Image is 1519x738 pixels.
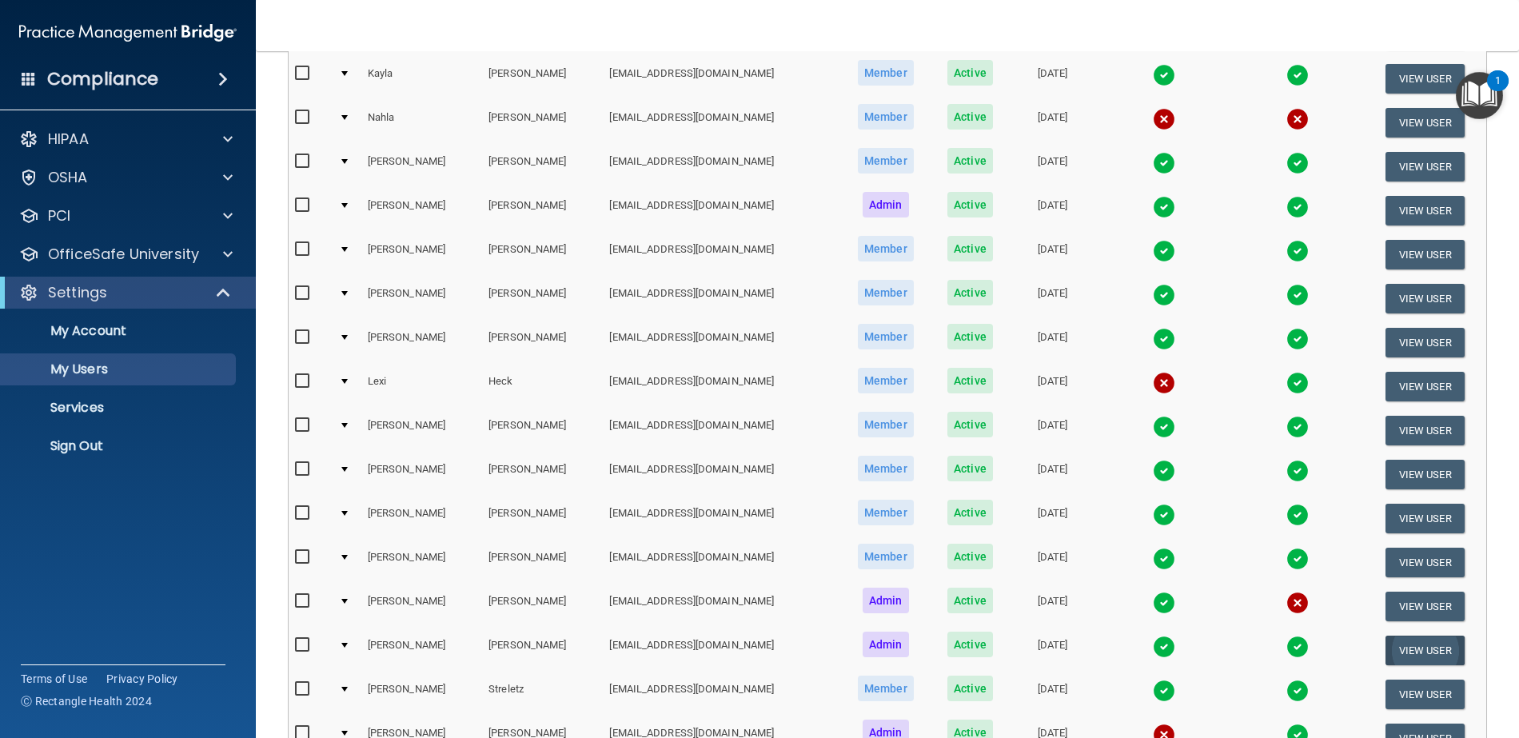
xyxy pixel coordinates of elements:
[482,101,603,145] td: [PERSON_NAME]
[1153,196,1175,218] img: tick.e7d51cea.svg
[1385,328,1465,357] button: View User
[361,541,482,584] td: [PERSON_NAME]
[603,57,839,101] td: [EMAIL_ADDRESS][DOMAIN_NAME]
[482,497,603,541] td: [PERSON_NAME]
[858,676,914,701] span: Member
[858,368,914,393] span: Member
[1385,372,1465,401] button: View User
[361,277,482,321] td: [PERSON_NAME]
[858,280,914,305] span: Member
[863,632,909,657] span: Admin
[361,145,482,189] td: [PERSON_NAME]
[1153,680,1175,702] img: tick.e7d51cea.svg
[1009,101,1097,145] td: [DATE]
[1286,592,1309,614] img: cross.ca9f0e7f.svg
[1009,189,1097,233] td: [DATE]
[947,104,993,130] span: Active
[1385,240,1465,269] button: View User
[48,206,70,225] p: PCI
[1385,680,1465,709] button: View User
[361,189,482,233] td: [PERSON_NAME]
[1153,64,1175,86] img: tick.e7d51cea.svg
[361,497,482,541] td: [PERSON_NAME]
[863,192,909,217] span: Admin
[1286,196,1309,218] img: tick.e7d51cea.svg
[603,145,839,189] td: [EMAIL_ADDRESS][DOMAIN_NAME]
[1009,365,1097,409] td: [DATE]
[1153,240,1175,262] img: tick.e7d51cea.svg
[1385,460,1465,489] button: View User
[1286,504,1309,526] img: tick.e7d51cea.svg
[1286,548,1309,570] img: tick.e7d51cea.svg
[1009,541,1097,584] td: [DATE]
[48,130,89,149] p: HIPAA
[603,497,839,541] td: [EMAIL_ADDRESS][DOMAIN_NAME]
[1385,64,1465,94] button: View User
[482,145,603,189] td: [PERSON_NAME]
[603,672,839,716] td: [EMAIL_ADDRESS][DOMAIN_NAME]
[19,130,233,149] a: HIPAA
[1286,460,1309,482] img: tick.e7d51cea.svg
[1286,328,1309,350] img: tick.e7d51cea.svg
[19,283,232,302] a: Settings
[1009,584,1097,628] td: [DATE]
[947,456,993,481] span: Active
[1009,497,1097,541] td: [DATE]
[947,60,993,86] span: Active
[1286,108,1309,130] img: cross.ca9f0e7f.svg
[858,104,914,130] span: Member
[10,400,229,416] p: Services
[1153,592,1175,614] img: tick.e7d51cea.svg
[947,412,993,437] span: Active
[947,588,993,613] span: Active
[482,453,603,497] td: [PERSON_NAME]
[482,233,603,277] td: [PERSON_NAME]
[1153,372,1175,394] img: cross.ca9f0e7f.svg
[1385,284,1465,313] button: View User
[482,541,603,584] td: [PERSON_NAME]
[947,632,993,657] span: Active
[863,588,909,613] span: Admin
[858,60,914,86] span: Member
[947,676,993,701] span: Active
[1009,233,1097,277] td: [DATE]
[858,544,914,569] span: Member
[947,544,993,569] span: Active
[19,245,233,264] a: OfficeSafe University
[1286,680,1309,702] img: tick.e7d51cea.svg
[947,148,993,174] span: Active
[1009,321,1097,365] td: [DATE]
[361,409,482,453] td: [PERSON_NAME]
[1153,284,1175,306] img: tick.e7d51cea.svg
[1385,152,1465,182] button: View User
[1385,108,1465,138] button: View User
[1009,453,1097,497] td: [DATE]
[47,68,158,90] h4: Compliance
[1009,145,1097,189] td: [DATE]
[947,280,993,305] span: Active
[482,277,603,321] td: [PERSON_NAME]
[10,361,229,377] p: My Users
[106,671,178,687] a: Privacy Policy
[603,321,839,365] td: [EMAIL_ADDRESS][DOMAIN_NAME]
[603,233,839,277] td: [EMAIL_ADDRESS][DOMAIN_NAME]
[1286,64,1309,86] img: tick.e7d51cea.svg
[1153,108,1175,130] img: cross.ca9f0e7f.svg
[1153,504,1175,526] img: tick.e7d51cea.svg
[947,500,993,525] span: Active
[361,365,482,409] td: Lexi
[361,57,482,101] td: Kayla
[19,206,233,225] a: PCI
[48,168,88,187] p: OSHA
[947,236,993,261] span: Active
[482,189,603,233] td: [PERSON_NAME]
[361,584,482,628] td: [PERSON_NAME]
[482,365,603,409] td: Heck
[1385,196,1465,225] button: View User
[1153,636,1175,658] img: tick.e7d51cea.svg
[603,277,839,321] td: [EMAIL_ADDRESS][DOMAIN_NAME]
[1286,152,1309,174] img: tick.e7d51cea.svg
[1153,416,1175,438] img: tick.e7d51cea.svg
[1009,57,1097,101] td: [DATE]
[858,456,914,481] span: Member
